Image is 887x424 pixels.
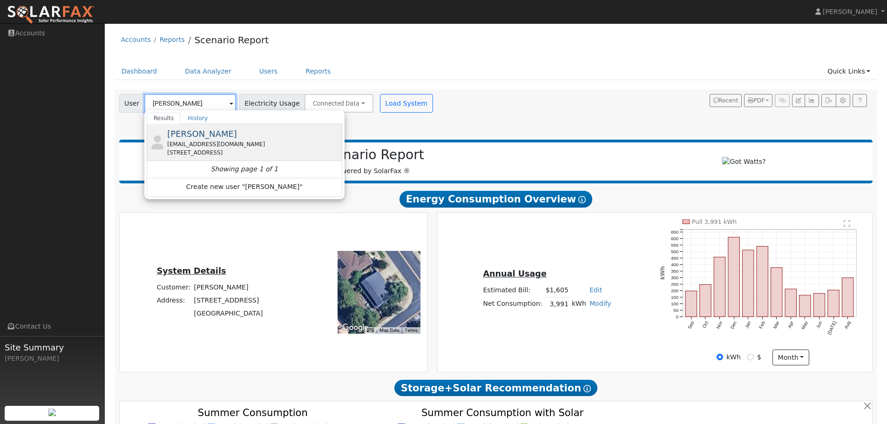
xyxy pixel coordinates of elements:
[144,94,236,113] input: Select a User
[744,94,772,107] button: PDF
[589,300,611,307] a: Modify
[115,63,164,80] a: Dashboard
[121,36,151,43] a: Accounts
[715,320,723,330] text: Nov
[785,289,797,317] rect: onclick=""
[167,140,340,148] div: [EMAIL_ADDRESS][DOMAIN_NAME]
[544,297,570,310] td: 3,991
[305,94,373,113] button: Connected Data
[748,97,765,104] span: PDF
[671,295,679,300] text: 150
[722,157,765,167] img: Got Watts?
[842,278,853,317] rect: onclick=""
[589,286,602,294] a: Edit
[714,257,725,316] rect: onclick=""
[692,218,737,225] text: Pull 3,991 kWh
[823,8,877,15] span: [PERSON_NAME]
[772,350,809,365] button: month
[298,63,338,80] a: Reports
[340,322,371,334] img: Google
[5,341,100,354] span: Site Summary
[48,409,56,416] img: retrieve
[211,164,278,174] i: Showing page 1 of 1
[772,320,780,330] text: Mar
[198,407,308,418] text: Summer Consumption
[676,314,679,319] text: 0
[239,94,305,113] span: Electricity Usage
[671,262,679,267] text: 400
[671,269,679,274] text: 350
[747,354,754,360] input: $
[194,34,269,46] a: Scenario Report
[805,94,819,107] button: Multi-Series Graph
[814,294,825,317] rect: onclick=""
[687,320,695,330] text: Sep
[192,294,264,307] td: [STREET_ADDRESS]
[799,295,811,316] rect: onclick=""
[730,320,738,330] text: Dec
[757,352,761,362] label: $
[178,63,238,80] a: Data Analyzer
[7,5,95,25] img: SolarFax
[380,94,433,113] button: Load System
[379,327,399,334] button: Map Data
[820,63,877,80] a: Quick Links
[252,63,285,80] a: Users
[147,113,181,124] a: Results
[828,290,839,316] rect: onclick=""
[671,256,679,261] text: 450
[340,322,371,334] a: Open this area in Google Maps (opens a new window)
[801,320,809,330] text: May
[544,284,570,297] td: $1,605
[481,284,544,297] td: Estimated Bill:
[717,354,723,360] input: kWh
[700,285,711,317] rect: onclick=""
[757,246,768,316] rect: onclick=""
[399,191,592,208] span: Energy Consumption Overview
[671,242,679,248] text: 550
[771,268,782,317] rect: onclick=""
[129,147,615,163] h2: Scenario Report
[792,94,805,107] button: Edit User
[157,266,226,276] u: System Details
[671,229,679,235] text: 650
[481,297,544,310] td: Net Consumption:
[192,281,264,294] td: [PERSON_NAME]
[726,352,741,362] label: kWh
[671,288,679,293] text: 200
[155,281,192,294] td: Customer:
[836,94,850,107] button: Settings
[186,182,303,193] span: Create new user "[PERSON_NAME]"
[702,320,710,329] text: Oct
[119,94,145,113] span: User
[744,320,752,329] text: Jan
[155,294,192,307] td: Address:
[710,94,742,107] button: Recent
[167,148,340,157] div: [STREET_ADDRESS]
[685,291,697,316] rect: onclick=""
[578,196,586,203] i: Show Help
[160,36,185,43] a: Reports
[815,320,823,329] text: Jun
[671,275,679,280] text: 300
[583,385,591,392] i: Show Help
[787,320,795,329] text: Apr
[367,327,373,334] button: Keyboard shortcuts
[483,269,546,278] u: Annual Usage
[671,236,679,241] text: 600
[659,266,666,280] text: kWh
[124,147,620,176] div: Powered by SolarFax ®
[671,282,679,287] text: 250
[405,328,418,333] a: Terms (opens in new tab)
[827,320,838,336] text: [DATE]
[821,94,836,107] button: Export Interval Data
[167,129,237,139] span: [PERSON_NAME]
[421,407,584,418] text: Summer Consumption with Solar
[5,354,100,363] div: [PERSON_NAME]
[181,113,215,124] a: History
[728,237,739,317] rect: onclick=""
[671,301,679,306] text: 100
[844,220,851,227] text: 
[743,250,754,316] rect: onclick=""
[570,297,588,310] td: kWh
